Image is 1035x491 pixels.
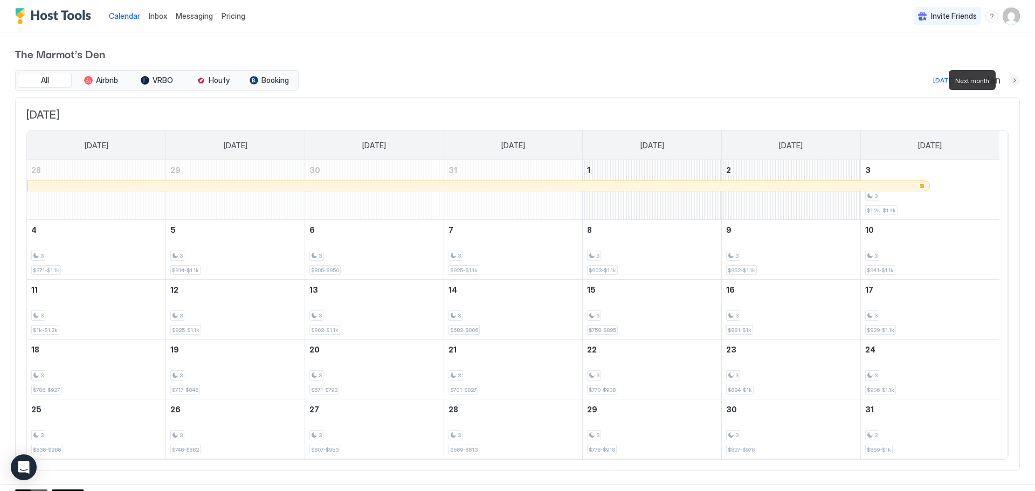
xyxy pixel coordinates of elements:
a: December 31, 2025 [444,160,583,180]
a: January 23, 2026 [722,340,860,359]
td: January 1, 2026 [583,160,722,220]
a: January 19, 2026 [166,340,305,359]
span: 3 [874,312,878,319]
span: [DATE] [224,141,247,150]
span: $770-$908 [589,386,616,393]
a: January 10, 2026 [861,220,999,240]
a: January 14, 2026 [444,280,583,300]
a: January 13, 2026 [305,280,444,300]
span: $701-$827 [450,386,477,393]
div: menu [985,10,998,23]
a: Inbox [149,10,167,22]
a: January 9, 2026 [722,220,860,240]
td: January 2, 2026 [722,160,861,220]
td: January 30, 2026 [722,399,861,459]
td: January 26, 2026 [166,399,305,459]
a: January 20, 2026 [305,340,444,359]
span: 28 [31,165,41,175]
span: 26 [170,405,181,414]
a: December 30, 2025 [305,160,444,180]
button: Next month [1009,75,1020,86]
span: 3 [735,432,739,439]
td: January 3, 2026 [860,160,999,220]
span: $906-$1.1k [867,386,894,393]
span: 3 [735,252,739,259]
a: January 26, 2026 [166,399,305,419]
a: January 7, 2026 [444,220,583,240]
button: VRBO [130,73,184,88]
span: [DATE] [85,141,108,150]
span: 20 [309,345,320,354]
span: 3 [458,432,461,439]
span: 30 [309,165,320,175]
td: December 28, 2025 [27,160,166,220]
span: $869-$1k [867,446,891,453]
td: January 17, 2026 [860,280,999,340]
span: 3 [180,432,183,439]
span: 11 [31,285,38,294]
span: $689-$813 [450,446,478,453]
a: Thursday [630,131,675,160]
span: $884-$1k [728,386,752,393]
span: 3 [40,252,44,259]
span: 3 [735,372,739,379]
td: January 9, 2026 [722,220,861,280]
a: January 16, 2026 [722,280,860,300]
span: 3 [874,372,878,379]
span: 3 [40,432,44,439]
span: 3 [180,372,183,379]
span: $827-$976 [728,446,755,453]
span: [DATE] [362,141,386,150]
a: Saturday [907,131,953,160]
span: 3 [319,372,322,379]
a: January 8, 2026 [583,220,721,240]
a: January 15, 2026 [583,280,721,300]
td: January 23, 2026 [722,340,861,399]
a: Calendar [109,10,140,22]
span: $903-$1.1k [589,267,616,274]
div: Open Intercom Messenger [11,454,37,480]
span: Booking [261,75,289,85]
td: January 22, 2026 [583,340,722,399]
span: 3 [180,312,183,319]
span: Calendar [109,11,140,20]
span: 3 [458,252,461,259]
a: January 24, 2026 [861,340,999,359]
td: January 13, 2026 [305,280,444,340]
a: January 3, 2026 [861,160,999,180]
span: 25 [31,405,42,414]
td: January 12, 2026 [166,280,305,340]
td: January 20, 2026 [305,340,444,399]
button: Booking [242,73,296,88]
td: December 30, 2025 [305,160,444,220]
span: 1 [587,165,590,175]
span: $929-$1.1k [867,327,894,334]
span: [DATE] [918,141,942,150]
span: $748-$882 [172,446,199,453]
span: 7 [448,225,453,234]
span: 23 [726,345,736,354]
a: January 5, 2026 [166,220,305,240]
span: $952-$1.1k [728,267,755,274]
a: Monday [213,131,258,160]
span: Next month [955,77,989,85]
span: 31 [865,405,874,414]
a: Tuesday [351,131,397,160]
span: $1k-$1.2k [33,327,58,334]
button: [DATE] [931,74,956,87]
span: $778-$918 [589,446,615,453]
span: 24 [865,345,875,354]
span: 19 [170,345,179,354]
span: 3 [40,312,44,319]
td: January 19, 2026 [166,340,305,399]
span: 14 [448,285,457,294]
span: $881-$1k [728,327,751,334]
a: January 11, 2026 [27,280,165,300]
span: 16 [726,285,735,294]
span: $758-$895 [589,327,616,334]
span: $1.2k-$1.4k [867,207,896,214]
a: January 18, 2026 [27,340,165,359]
span: 3 [735,312,739,319]
a: January 1, 2026 [583,160,721,180]
span: 28 [448,405,458,414]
